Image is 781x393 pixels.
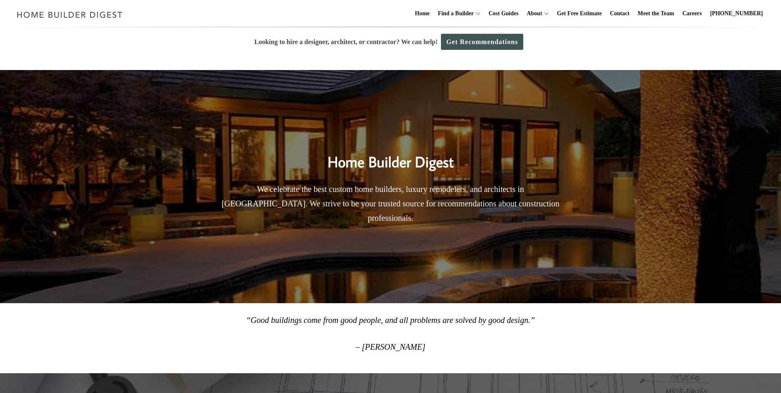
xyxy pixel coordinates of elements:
em: “Good buildings come from good people, and all problems are solved by good design.” [246,316,535,325]
a: Cost Guides [485,0,522,27]
img: Home Builder Digest [13,7,126,23]
a: Home [412,0,433,27]
a: Contact [606,0,632,27]
a: Find a Builder [435,0,474,27]
p: We celebrate the best custom home builders, luxury remodelers, and architects in [GEOGRAPHIC_DATA... [216,182,566,225]
a: Careers [679,0,705,27]
a: Get Recommendations [441,34,523,50]
em: – [PERSON_NAME] [356,342,425,351]
h2: Home Builder Digest [216,136,566,173]
a: About [523,0,542,27]
a: [PHONE_NUMBER] [707,0,766,27]
a: Get Free Estimate [554,0,605,27]
a: Meet the Team [634,0,678,27]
